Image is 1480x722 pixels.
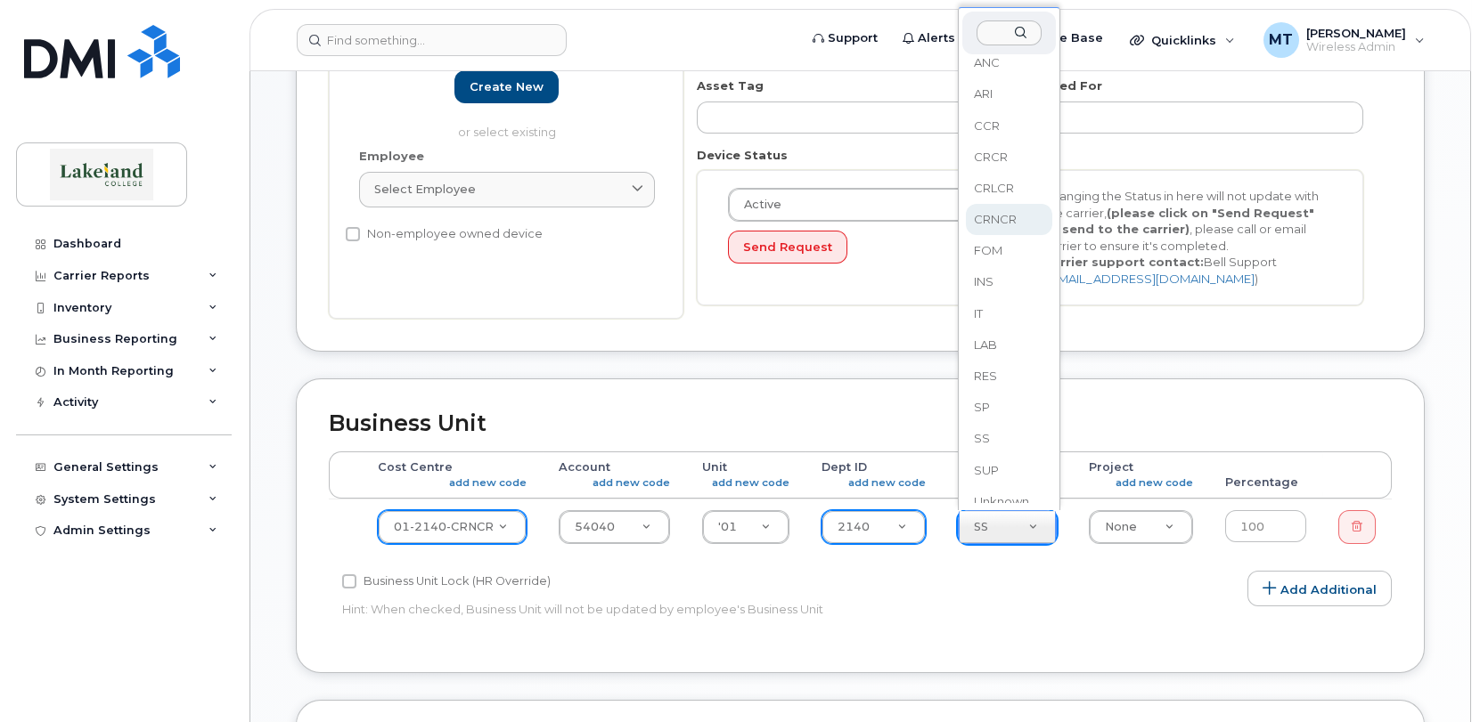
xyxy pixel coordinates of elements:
div: CRNCR [968,206,1051,233]
div: CCR [968,112,1051,140]
div: SUP [968,457,1051,484]
div: SP [968,393,1051,421]
div: ARI [968,81,1051,109]
div: Unknown [968,488,1051,515]
div: CRLCR [968,174,1051,202]
div: ANC [968,49,1051,77]
div: SS [968,426,1051,453]
div: LAB [968,331,1051,359]
div: CRCR [968,143,1051,171]
div: INS [968,269,1051,296]
div: RES [968,362,1051,390]
div: IT [968,300,1051,328]
div: FOM [968,237,1051,264]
